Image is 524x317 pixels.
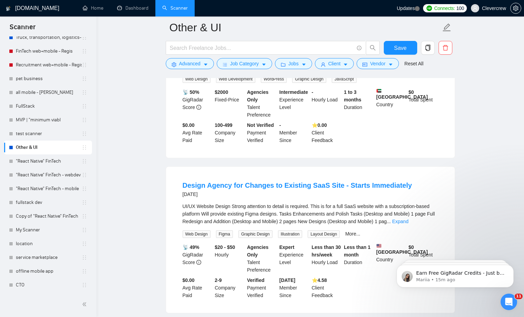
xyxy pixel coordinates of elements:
[238,230,273,238] span: Graphic Design
[456,4,464,12] span: 100
[203,62,208,67] span: caret-down
[281,62,286,67] span: folder
[279,244,295,250] b: Expert
[16,168,82,182] a: "React Native" FinTech - webdev
[310,121,343,144] div: Client Feedback
[409,89,414,95] b: $ 0
[82,117,87,123] span: holder
[16,223,82,237] a: My Scanner
[4,86,92,99] li: all mobile - Tonya
[511,6,521,11] span: setting
[279,89,308,95] b: Intermediate
[183,204,435,224] span: UI/UX Website Design Strong attention to detail is required. This is for a full SaaS website with...
[328,60,341,67] span: Client
[213,276,246,299] div: Company Size
[246,243,278,274] div: Talent Preference
[247,244,268,258] b: Agencies Only
[82,227,87,233] span: holder
[376,88,428,100] b: [GEOGRAPHIC_DATA]
[4,264,92,278] li: offline mobile app
[82,200,87,205] span: holder
[4,237,92,251] li: location
[370,60,385,67] span: Vendor
[392,219,408,224] a: Expand
[4,127,92,141] li: test scanner
[16,209,82,223] a: Copy of "React Native" FinTech
[4,31,92,44] li: Truck, transportation, logistics- Tonya
[397,6,415,11] span: Updates
[310,276,343,299] div: Client Feedback
[310,243,343,274] div: Hourly Load
[82,255,87,260] span: holder
[278,230,302,238] span: Illustration
[215,277,222,283] b: 2-9
[183,277,195,283] b: $0.00
[343,62,348,67] span: caret-down
[384,41,417,55] button: Save
[216,230,233,238] span: Figma
[275,58,312,69] button: folderJobscaret-down
[183,75,210,83] span: Web Design
[4,168,92,182] li: "React Native" FinTech - webdev
[179,60,201,67] span: Advanced
[301,62,306,67] span: caret-down
[321,62,326,67] span: user
[4,196,92,209] li: fullstack dev
[247,89,268,102] b: Agencies Only
[215,89,228,95] b: $ 2000
[16,31,82,44] a: Truck, transportation, logistics- [PERSON_NAME]
[82,48,87,54] span: holder
[246,88,278,119] div: Talent Preference
[230,60,259,67] span: Job Category
[4,209,92,223] li: Copy of "React Native" FinTech
[82,301,89,308] span: double-left
[16,264,82,278] a: offline mobile app
[181,243,214,274] div: GigRadar Score
[181,121,214,144] div: Avg Rate Paid
[375,88,407,119] div: Country
[16,251,82,264] a: service marketplace
[439,45,452,51] span: delete
[16,141,82,154] a: Other & UI
[215,244,235,250] b: $20 - $50
[278,276,310,299] div: Member Since
[183,244,199,250] b: 📡 49%
[6,3,11,14] img: logo
[344,89,361,102] b: 1 to 3 months
[261,62,266,67] span: caret-down
[310,88,343,119] div: Hourly Load
[366,45,379,51] span: search
[172,62,176,67] span: setting
[213,88,246,119] div: Fixed-Price
[278,121,310,144] div: Member Since
[82,186,87,192] span: holder
[407,88,440,119] div: Total Spent
[82,282,87,288] span: holder
[246,121,278,144] div: Payment Verified
[82,241,87,247] span: holder
[288,60,299,67] span: Jobs
[83,5,103,11] a: homeHome
[357,46,361,50] span: info-circle
[4,44,92,58] li: FinTech web+mobile - Regis
[196,260,201,265] span: info-circle
[442,23,451,32] span: edit
[247,277,265,283] b: Verified
[16,113,82,127] a: MVP | "minimum viabl
[247,122,274,128] b: Not Verified
[376,243,428,255] b: [GEOGRAPHIC_DATA]
[82,158,87,164] span: holder
[82,103,87,109] span: holder
[16,154,82,168] a: "React Native" FinTech
[394,44,407,52] span: Save
[82,90,87,95] span: holder
[345,231,360,237] a: More...
[342,88,375,119] div: Duration
[170,44,354,52] input: Search Freelance Jobs...
[4,58,92,72] li: Recruitment web+mobile - Regis
[183,182,412,189] a: Design Agency for Changes to Existing SaaS Site - Starts Immediately
[82,214,87,219] span: holder
[279,277,295,283] b: [DATE]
